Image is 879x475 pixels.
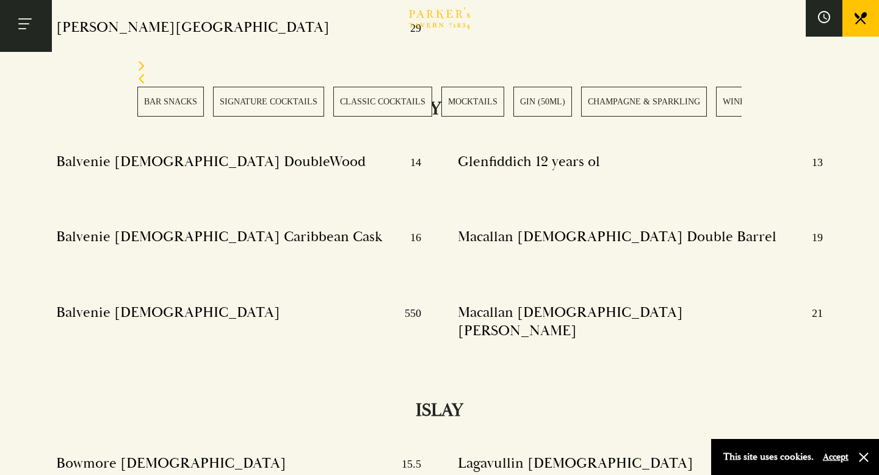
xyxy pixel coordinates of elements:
[458,228,776,247] h4: Macallan [DEMOGRAPHIC_DATA] Double Barrel
[137,87,204,117] a: 1 / 28
[513,87,572,117] a: 5 / 28
[458,303,800,340] h4: Macallan [DEMOGRAPHIC_DATA] [PERSON_NAME]
[800,228,823,247] p: 19
[441,87,504,117] a: 4 / 28
[458,454,693,474] h4: Lagavullin [DEMOGRAPHIC_DATA]
[392,303,421,323] p: 550
[56,153,366,172] h4: Balvenie [DEMOGRAPHIC_DATA] DoubleWood
[458,153,600,172] h4: Glenfiddich 12 years ol
[716,87,757,117] a: 7 / 28
[56,18,330,38] h4: [PERSON_NAME][GEOGRAPHIC_DATA]
[398,153,421,172] p: 14
[137,74,742,87] div: Previous slide
[56,303,280,323] h4: Balvenie [DEMOGRAPHIC_DATA]
[800,153,823,172] p: 13
[213,87,324,117] a: 2 / 28
[823,451,848,463] button: Accept
[56,454,286,474] h4: Bowmore [DEMOGRAPHIC_DATA]
[403,399,476,421] h2: ISLAY
[858,451,870,463] button: Close and accept
[581,87,707,117] a: 6 / 28
[333,87,432,117] a: 3 / 28
[800,303,823,340] p: 21
[398,228,421,247] p: 16
[723,448,814,466] p: This site uses cookies.
[137,61,742,74] div: Next slide
[389,454,421,474] p: 15.5
[398,18,421,38] p: 29
[56,228,382,247] h4: Balvenie [DEMOGRAPHIC_DATA] Caribbean Cask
